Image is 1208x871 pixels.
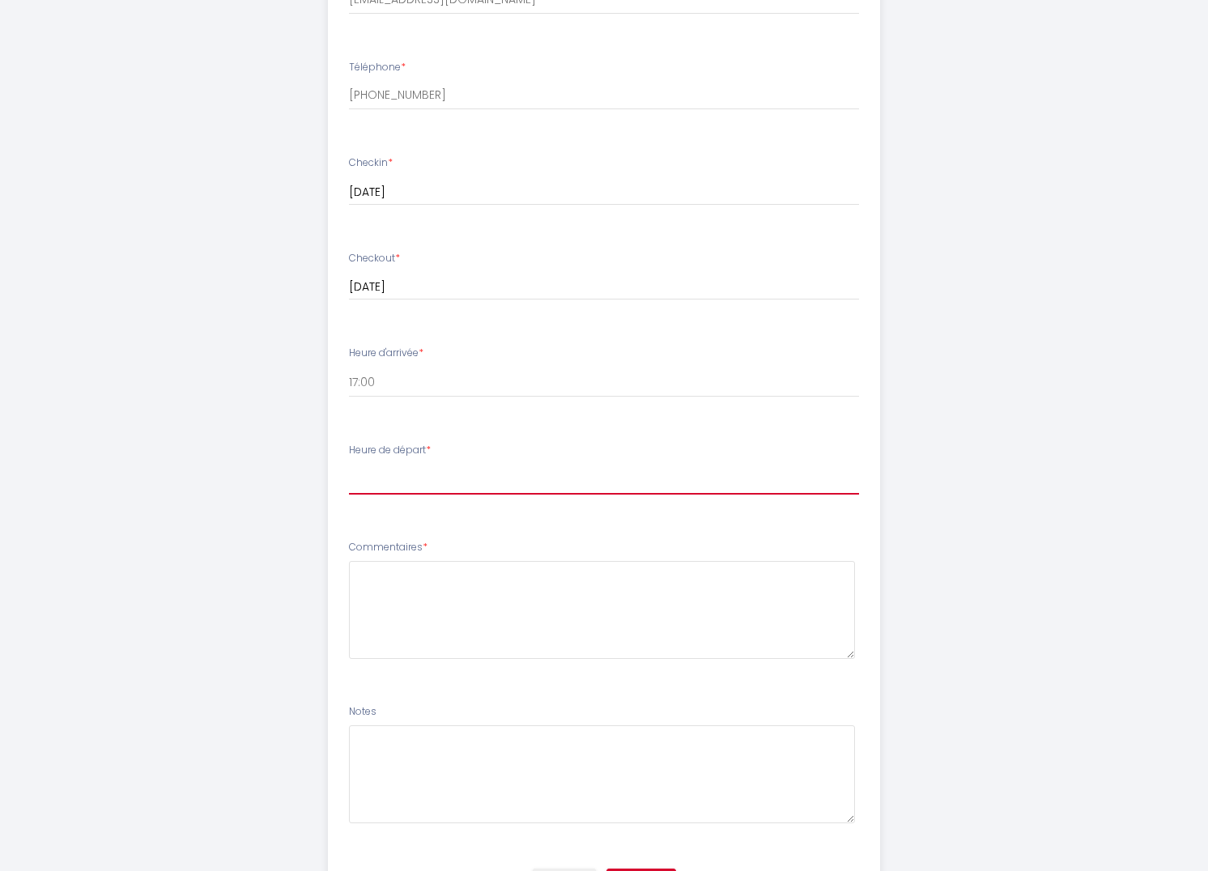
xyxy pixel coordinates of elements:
label: Commentaires [349,540,427,555]
label: Notes [349,704,376,720]
label: Téléphone [349,60,406,75]
label: Checkin [349,155,393,171]
label: Heure d'arrivée [349,346,423,361]
label: Checkout [349,251,400,266]
label: Heure de départ [349,443,431,458]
